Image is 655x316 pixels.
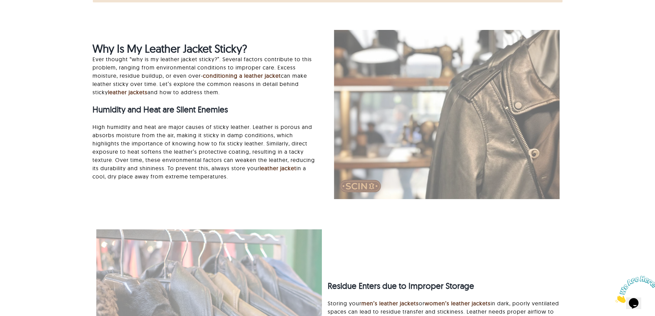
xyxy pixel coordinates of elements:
a: leather jacket [260,165,296,172]
a: leather jackets [108,89,148,96]
img: Chat attention grabber [3,3,45,30]
a: men’s leather jackets [361,300,419,307]
p: High humidity and heat are major causes of sticky leather. Leather is porous and absorbs moisture... [92,123,318,181]
strong: Residue Enters due to Improper Storage [328,281,474,291]
iframe: chat widget [612,273,655,306]
a: conditioning a leather jacket [203,72,281,79]
strong: Humidity and Heat are Silent Enemies [92,104,228,115]
strong: Why Is My Leather Jacket Sticky? [92,42,247,55]
img: Humidity and heat are influential factors. [337,30,563,199]
a: women’s leather jackets [425,300,491,307]
p: Ever thought “why is my leather jacket sticky?”. Several factors contribute to this problem, rang... [92,55,318,96]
